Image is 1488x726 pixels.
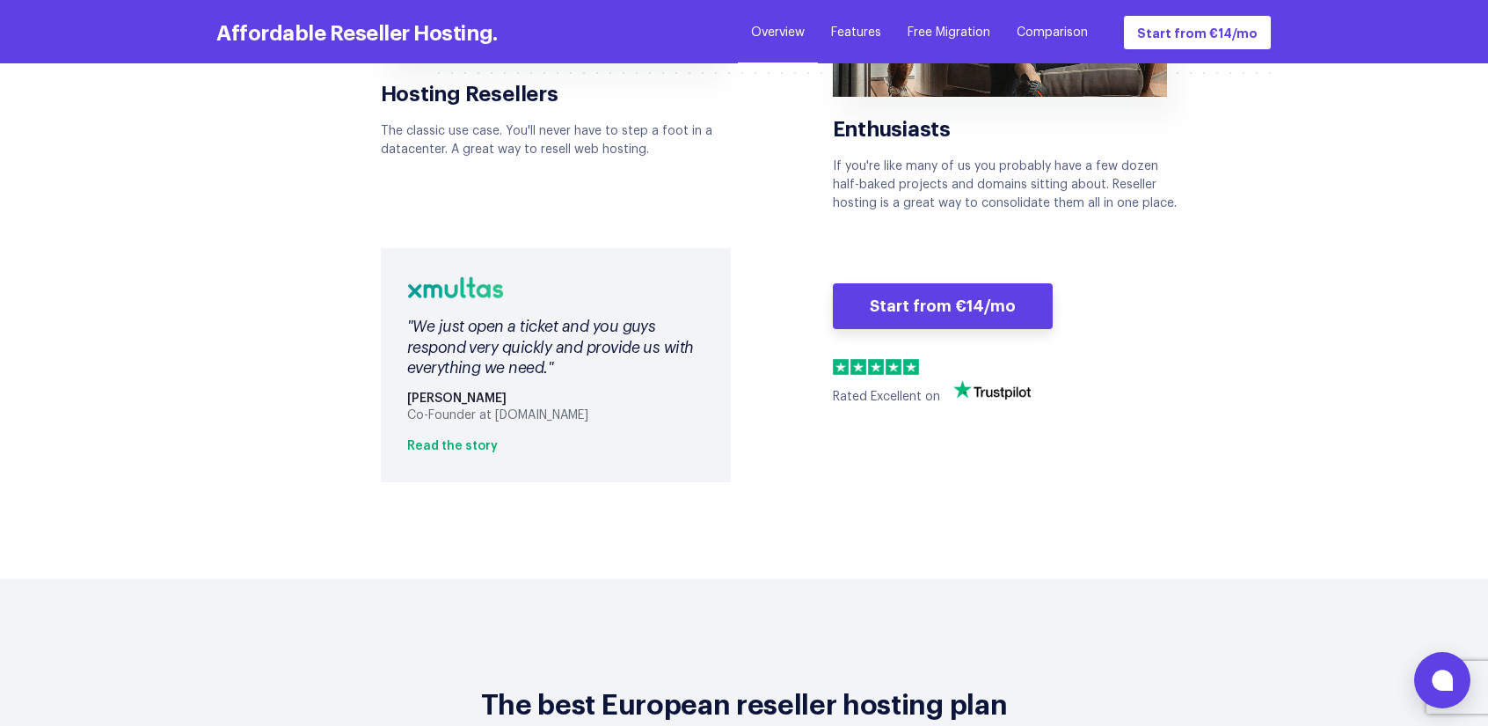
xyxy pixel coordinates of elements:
span: Rated Excellent on [833,391,940,403]
a: Features [831,24,881,41]
div: [PERSON_NAME] [407,391,704,407]
h3: Enthusiasts [833,114,1183,140]
a: Read the story [407,440,498,452]
div: "We just open a ticket and you guys respond very quickly and provide us with everything we need." [407,315,704,377]
img: 4 [886,359,901,375]
img: 5 [903,359,919,375]
a: Start from €14/mo [833,283,1053,329]
img: 3 [868,359,884,375]
a: Comparison [1017,24,1088,41]
h3: Affordable Reseller Hosting. [216,18,498,44]
div: Co-Founder at [DOMAIN_NAME] [407,408,704,423]
img: 1 [833,359,849,375]
a: Overview [751,24,805,41]
a: Start from €14/mo [1123,15,1272,50]
h2: The best European reseller hosting plan [469,685,1020,720]
img: 2 [850,359,866,375]
h3: Hosting Resellers [381,79,731,105]
button: Open chat window [1414,652,1470,708]
a: Free Migration [908,24,990,41]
